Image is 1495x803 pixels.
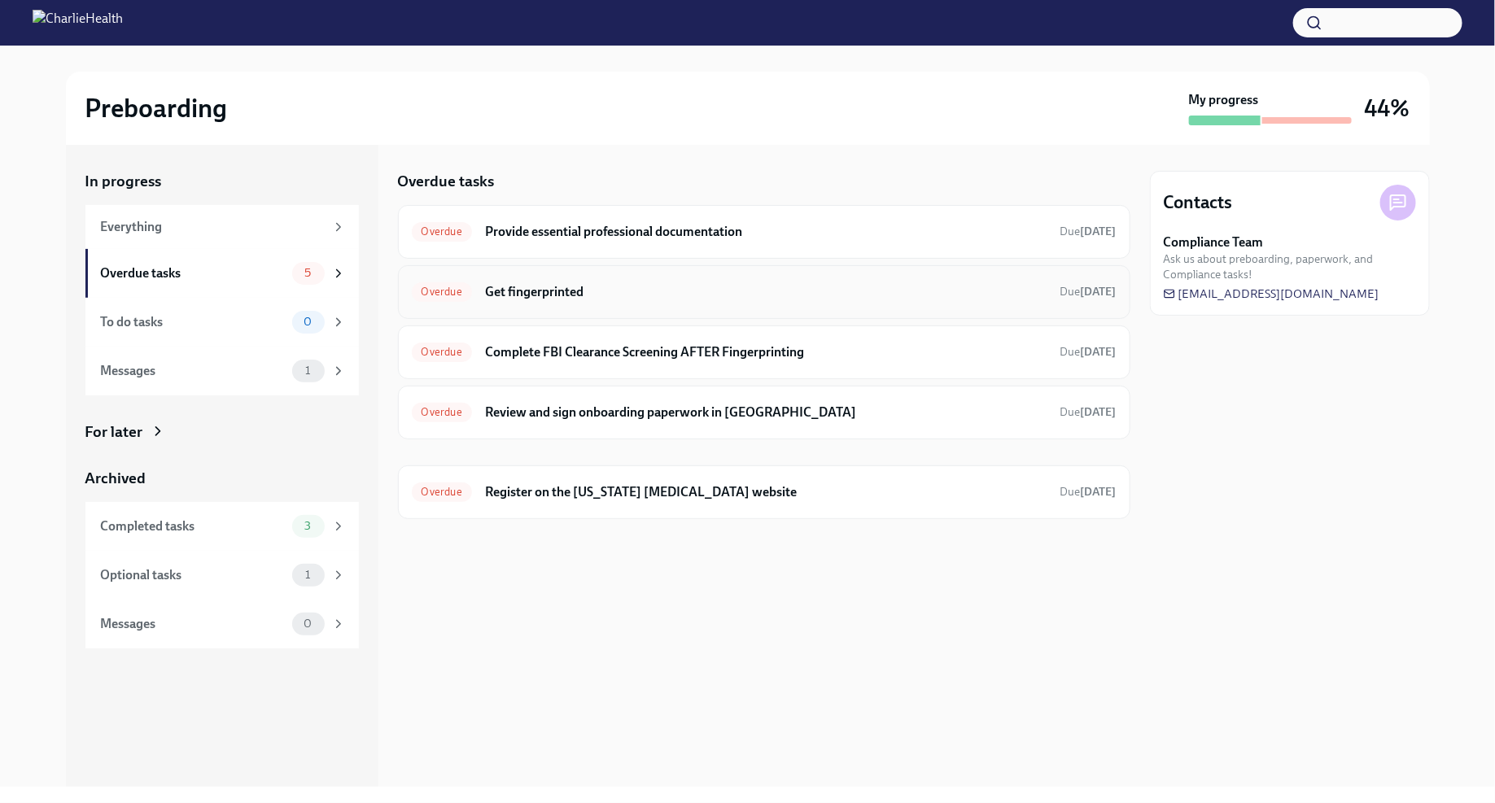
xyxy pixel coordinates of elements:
[485,343,1047,361] h6: Complete FBI Clearance Screening AFTER Fingerprinting
[1081,225,1117,238] strong: [DATE]
[1365,94,1410,123] h3: 44%
[85,421,359,443] a: For later
[101,264,286,282] div: Overdue tasks
[1060,225,1117,238] span: Due
[101,615,286,633] div: Messages
[85,171,359,192] a: In progress
[85,600,359,648] a: Messages0
[1189,91,1259,109] strong: My progress
[1060,344,1117,360] span: September 5th, 2025 08:00
[85,298,359,347] a: To do tasks0
[33,10,123,36] img: CharlieHealth
[295,569,320,581] span: 1
[85,249,359,298] a: Overdue tasks5
[1081,405,1117,419] strong: [DATE]
[85,92,228,124] h2: Preboarding
[412,279,1117,305] a: OverdueGet fingerprintedDue[DATE]
[412,346,472,358] span: Overdue
[101,362,286,380] div: Messages
[1060,484,1117,500] span: August 29th, 2025 08:00
[485,223,1047,241] h6: Provide essential professional documentation
[1164,251,1416,282] span: Ask us about preboarding, paperwork, and Compliance tasks!
[1060,405,1117,419] span: Due
[398,171,495,192] h5: Overdue tasks
[101,313,286,331] div: To do tasks
[1164,286,1379,302] a: [EMAIL_ADDRESS][DOMAIN_NAME]
[485,404,1047,421] h6: Review and sign onboarding paperwork in [GEOGRAPHIC_DATA]
[85,468,359,489] a: Archived
[1164,190,1233,215] h4: Contacts
[1164,233,1264,251] strong: Compliance Team
[85,347,359,395] a: Messages1
[1060,285,1117,299] span: Due
[485,283,1047,301] h6: Get fingerprinted
[412,286,472,298] span: Overdue
[85,205,359,249] a: Everything
[1081,345,1117,359] strong: [DATE]
[412,219,1117,245] a: OverdueProvide essential professional documentationDue[DATE]
[85,421,143,443] div: For later
[412,406,472,418] span: Overdue
[412,225,472,238] span: Overdue
[485,483,1047,501] h6: Register on the [US_STATE] [MEDICAL_DATA] website
[101,517,286,535] div: Completed tasks
[1081,285,1117,299] strong: [DATE]
[1060,345,1117,359] span: Due
[295,364,320,377] span: 1
[1060,224,1117,239] span: September 1st, 2025 08:00
[412,399,1117,426] a: OverdueReview and sign onboarding paperwork in [GEOGRAPHIC_DATA]Due[DATE]
[295,520,321,532] span: 3
[85,551,359,600] a: Optional tasks1
[1060,485,1117,499] span: Due
[412,479,1117,505] a: OverdueRegister on the [US_STATE] [MEDICAL_DATA] websiteDue[DATE]
[412,339,1117,365] a: OverdueComplete FBI Clearance Screening AFTER FingerprintingDue[DATE]
[294,618,321,630] span: 0
[101,566,286,584] div: Optional tasks
[85,502,359,551] a: Completed tasks3
[101,218,325,236] div: Everything
[1060,284,1117,299] span: September 2nd, 2025 08:00
[295,267,321,279] span: 5
[1081,485,1117,499] strong: [DATE]
[294,316,321,328] span: 0
[1060,404,1117,420] span: September 5th, 2025 08:00
[412,486,472,498] span: Overdue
